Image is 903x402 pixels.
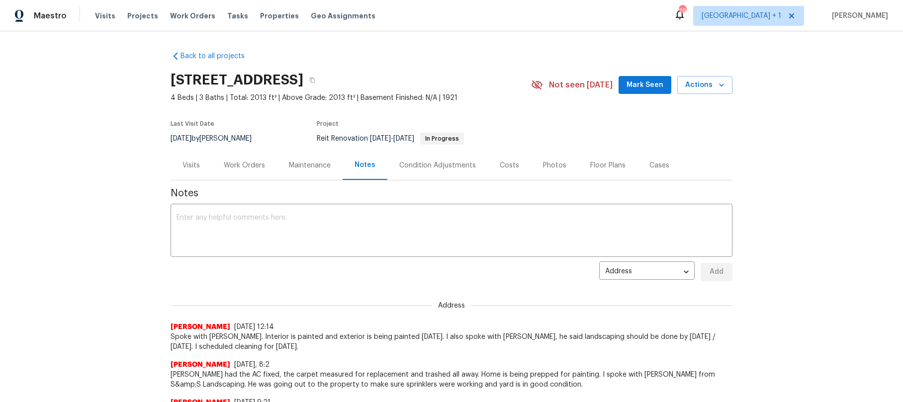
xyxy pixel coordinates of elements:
div: Visits [182,161,200,170]
span: Notes [171,188,732,198]
button: Mark Seen [619,76,671,94]
span: Not seen [DATE] [549,80,613,90]
span: [DATE] [370,135,391,142]
span: [PERSON_NAME] [171,360,230,370]
span: [PERSON_NAME] [171,322,230,332]
span: - [370,135,414,142]
span: Reit Renovation [317,135,464,142]
span: Last Visit Date [171,121,214,127]
span: [GEOGRAPHIC_DATA] + 1 [702,11,781,21]
span: Tasks [227,12,248,19]
button: Actions [677,76,732,94]
div: by [PERSON_NAME] [171,133,264,145]
span: Spoke with [PERSON_NAME]. Interior is painted and exterior is being painted [DATE]. I also spoke ... [171,332,732,352]
div: Maintenance [289,161,331,170]
a: Back to all projects [171,51,266,61]
span: In Progress [421,136,463,142]
span: Visits [95,11,115,21]
span: Geo Assignments [311,11,375,21]
span: [DATE] [393,135,414,142]
span: [DATE] [171,135,191,142]
span: Actions [685,79,724,91]
span: Project [317,121,339,127]
span: [PERSON_NAME] had the AC fixed, the carpet measured for replacement and trashed all away. Home is... [171,370,732,390]
div: Notes [355,160,375,170]
span: Projects [127,11,158,21]
button: Copy Address [303,71,321,89]
div: Work Orders [224,161,265,170]
div: 29 [679,6,686,16]
div: Condition Adjustments [399,161,476,170]
div: Address [599,260,695,284]
div: Cases [649,161,669,170]
span: Mark Seen [627,79,663,91]
span: Address [432,301,471,311]
span: [DATE], 8:2 [234,361,270,368]
span: [DATE] 12:14 [234,323,274,330]
span: [PERSON_NAME] [828,11,888,21]
div: Photos [543,161,566,170]
span: Maestro [34,11,67,21]
span: Properties [260,11,299,21]
div: Costs [500,161,519,170]
h2: [STREET_ADDRESS] [171,75,303,85]
div: Floor Plans [590,161,626,170]
span: Work Orders [170,11,215,21]
span: 4 Beds | 3 Baths | Total: 2013 ft² | Above Grade: 2013 ft² | Basement Finished: N/A | 1921 [171,93,531,103]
